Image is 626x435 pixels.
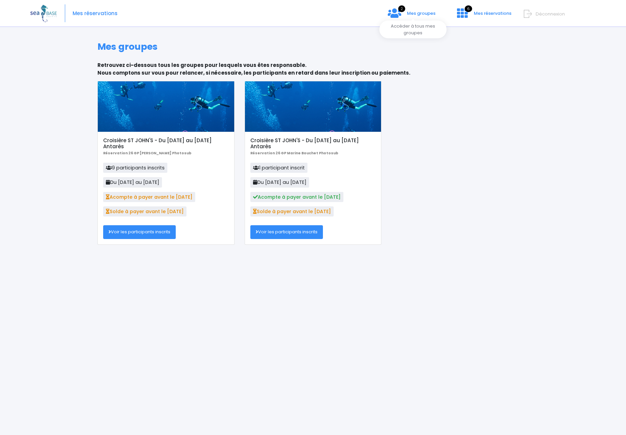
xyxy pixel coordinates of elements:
[452,12,515,19] a: 6 Mes réservations
[250,137,376,150] h5: Croisière ST JOHN'S - Du [DATE] au [DATE] Antarès
[250,225,323,239] a: Voir les participants inscrits
[103,225,176,239] a: Voir les participants inscrits
[103,163,167,173] span: 9 participants inscrits
[103,151,192,156] b: Réservation 26 GP [PERSON_NAME] Photosub
[103,177,162,187] span: Du [DATE] au [DATE]
[103,137,228,150] h5: Croisière ST JOHN'S - Du [DATE] au [DATE] Antarès
[250,177,309,187] span: Du [DATE] au [DATE]
[382,12,441,19] a: 2 Mes groupes
[97,41,529,52] h1: Mes groupes
[474,10,511,16] span: Mes réservations
[97,62,529,77] p: Retrouvez ci-dessous tous les groupes pour lesquels vous êtes responsable. Nous comptons sur vous...
[250,151,338,156] b: Réservation 26 GP Marine Bouchet Photosub
[398,5,405,12] span: 2
[465,5,472,12] span: 6
[103,206,186,216] span: Solde à payer avant le [DATE]
[103,192,195,202] span: Acompte à payer avant le [DATE]
[250,206,334,216] span: Solde à payer avant le [DATE]
[250,192,343,202] span: Acompte à payer avant le [DATE]
[407,10,435,16] span: Mes groupes
[536,11,565,17] span: Déconnexion
[379,21,447,38] div: Accéder à tous mes groupes
[250,163,307,173] span: 1 participant inscrit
